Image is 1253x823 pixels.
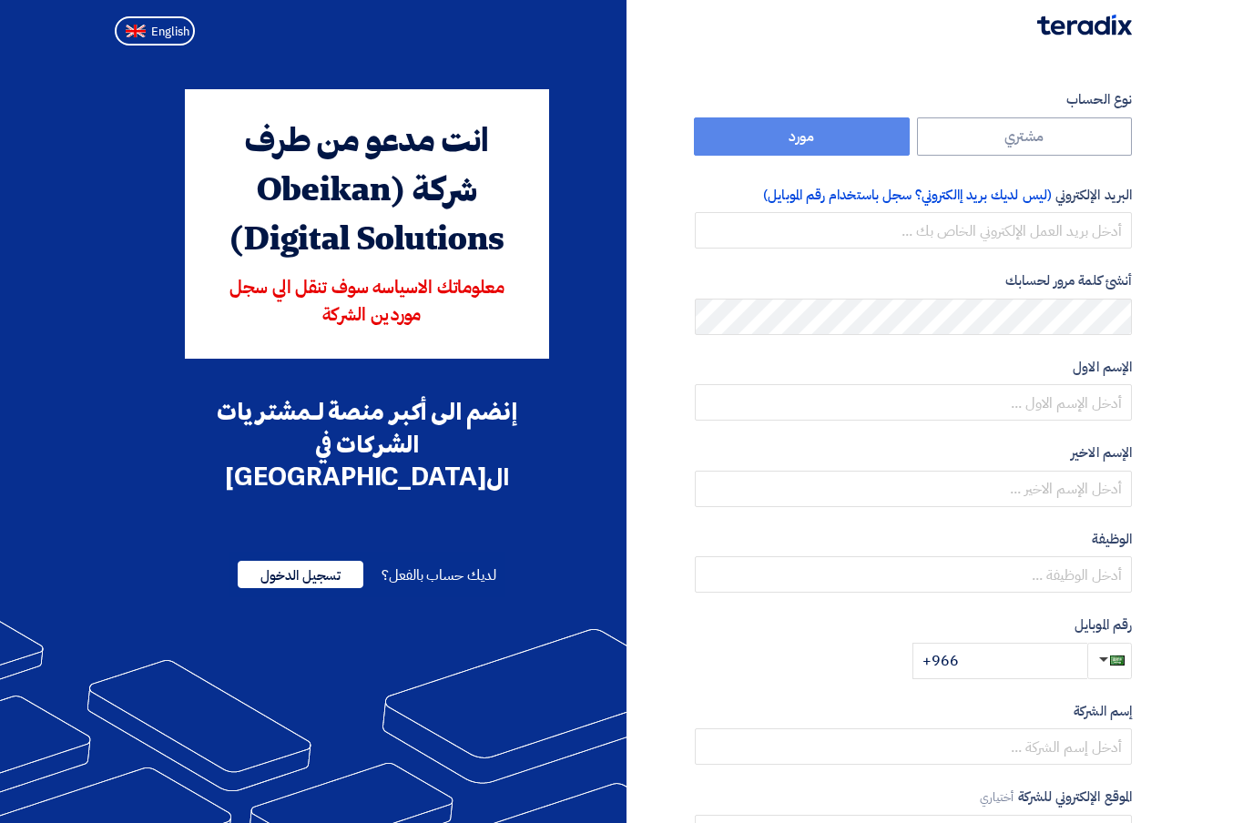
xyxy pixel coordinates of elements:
[695,270,1132,291] label: أنشئ كلمة مرور لحسابك
[694,117,910,156] label: مورد
[695,556,1132,593] input: أدخل الوظيفة ...
[229,279,504,325] span: معلوماتك الاسياسه سوف تنقل الي سجل موردين الشركة
[1037,15,1132,36] img: Teradix logo
[695,787,1132,808] label: الموقع الإلكتروني للشركة
[695,615,1132,635] label: رقم الموبايل
[695,212,1132,249] input: أدخل بريد العمل الإلكتروني الخاص بك ...
[382,564,495,586] span: لديك حساب بالفعل؟
[695,529,1132,550] label: الوظيفة
[238,561,363,588] span: تسجيل الدخول
[151,25,189,38] span: English
[695,442,1132,463] label: الإسم الاخير
[695,471,1132,507] input: أدخل الإسم الاخير ...
[695,185,1132,206] label: البريد الإلكتروني
[210,118,524,266] div: انت مدعو من طرف شركة (Obeikan Digital Solutions)
[238,564,363,586] a: تسجيل الدخول
[917,117,1133,156] label: مشتري
[695,701,1132,722] label: إسم الشركة
[763,185,1052,205] span: (ليس لديك بريد إالكتروني؟ سجل باستخدام رقم الموبايل)
[980,788,1014,806] span: أختياري
[912,643,1087,679] input: أدخل رقم الموبايل ...
[126,25,146,38] img: en-US.png
[695,89,1132,110] label: نوع الحساب
[115,16,195,46] button: English
[695,357,1132,378] label: الإسم الاول
[695,384,1132,421] input: أدخل الإسم الاول ...
[185,395,549,493] div: إنضم الى أكبر منصة لـمشتريات الشركات في ال[GEOGRAPHIC_DATA]
[695,728,1132,765] input: أدخل إسم الشركة ...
